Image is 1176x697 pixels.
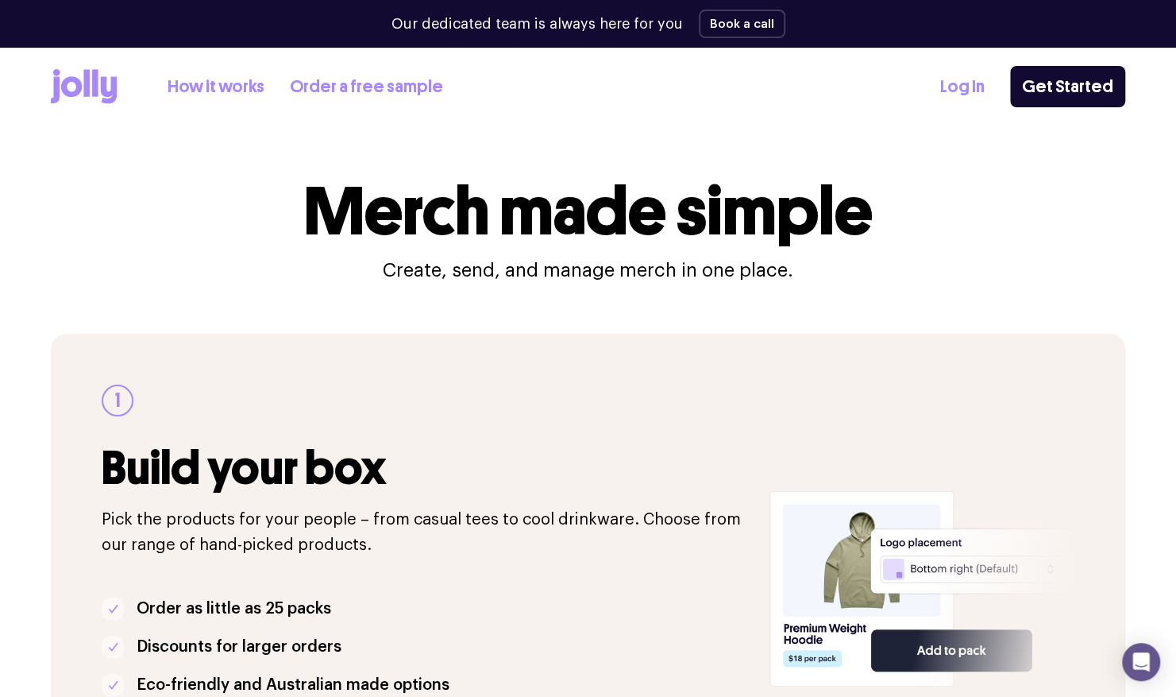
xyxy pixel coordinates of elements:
[699,10,785,38] button: Book a call
[1010,66,1125,107] a: Get Started
[137,596,331,621] p: Order as little as 25 packs
[290,74,443,100] a: Order a free sample
[102,442,750,494] h3: Build your box
[102,507,750,558] p: Pick the products for your people – from casual tees to cool drinkware. Choose from our range of ...
[391,14,683,35] p: Our dedicated team is always here for you
[102,385,133,416] div: 1
[383,258,793,283] p: Create, send, and manage merch in one place.
[137,634,341,660] p: Discounts for larger orders
[1122,643,1160,681] div: Open Intercom Messenger
[168,74,264,100] a: How it works
[940,74,985,100] a: Log In
[304,178,873,245] h1: Merch made simple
